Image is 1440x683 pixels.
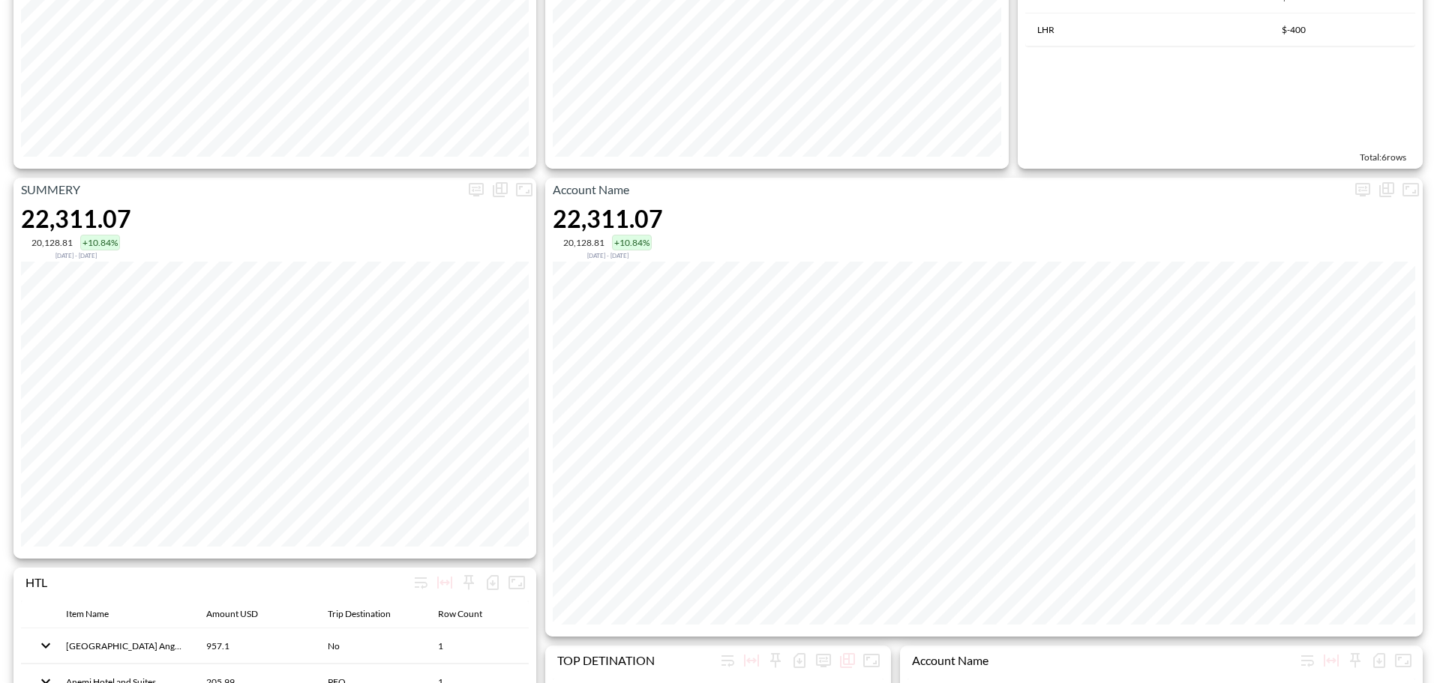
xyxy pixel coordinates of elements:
[25,575,409,589] div: HTL
[505,571,529,595] button: Fullscreen
[1270,13,1415,46] th: $-400
[33,633,58,658] button: expand row
[54,628,194,664] th: Hilton London Angel Islington
[206,605,258,623] div: Amount USD
[80,235,120,250] div: +10.84%
[1375,178,1399,202] div: Show as…
[438,605,502,623] span: Row Count
[438,605,482,623] div: Row Count
[66,605,128,623] span: Item Name
[512,178,536,202] button: Fullscreen
[811,649,835,673] button: more
[426,628,529,664] th: 1
[1295,649,1319,673] div: Wrap text
[553,204,663,233] div: 22,311.07
[13,181,464,199] p: SUMMERY
[409,571,433,595] div: Wrap text
[316,628,426,664] th: No
[1025,13,1270,46] th: LHR
[912,653,1295,667] div: Account Name
[612,235,652,250] div: +10.84%
[557,653,715,667] div: TOP DETINATION
[859,649,883,673] button: Fullscreen
[1351,178,1375,202] span: Display settings
[457,571,481,595] div: Sticky left columns: 0
[553,250,663,259] div: Compared to Sep 27, 2025 - Sep 29, 2025
[1399,178,1423,202] button: Fullscreen
[563,237,604,248] div: 20,128.81
[835,649,859,673] div: Show as…
[328,605,391,623] div: Trip Destination
[1351,178,1375,202] button: more
[545,181,1351,199] p: Account Name
[433,571,457,595] div: Toggle table layout between fixed and auto (default: auto)
[811,649,835,673] span: Display settings
[464,178,488,202] button: more
[1391,649,1415,673] button: Fullscreen
[66,605,109,623] div: Item Name
[31,237,73,248] div: 20,128.81
[763,649,787,673] div: Sticky left columns: 0
[1343,649,1367,673] div: Sticky left columns: 0
[739,649,763,673] div: Toggle table layout between fixed and auto (default: auto)
[328,605,410,623] span: Trip Destination
[1319,649,1343,673] div: Toggle table layout between fixed and auto (default: auto)
[194,628,315,664] th: 957.1
[464,178,488,202] span: Display settings
[1360,151,1406,163] span: Total: 6 rows
[21,204,131,233] div: 22,311.07
[21,250,131,259] div: Compared to Sep 27, 2025 - Sep 29, 2025
[488,178,512,202] div: Show as…
[206,605,277,623] span: Amount USD
[715,649,739,673] div: Wrap text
